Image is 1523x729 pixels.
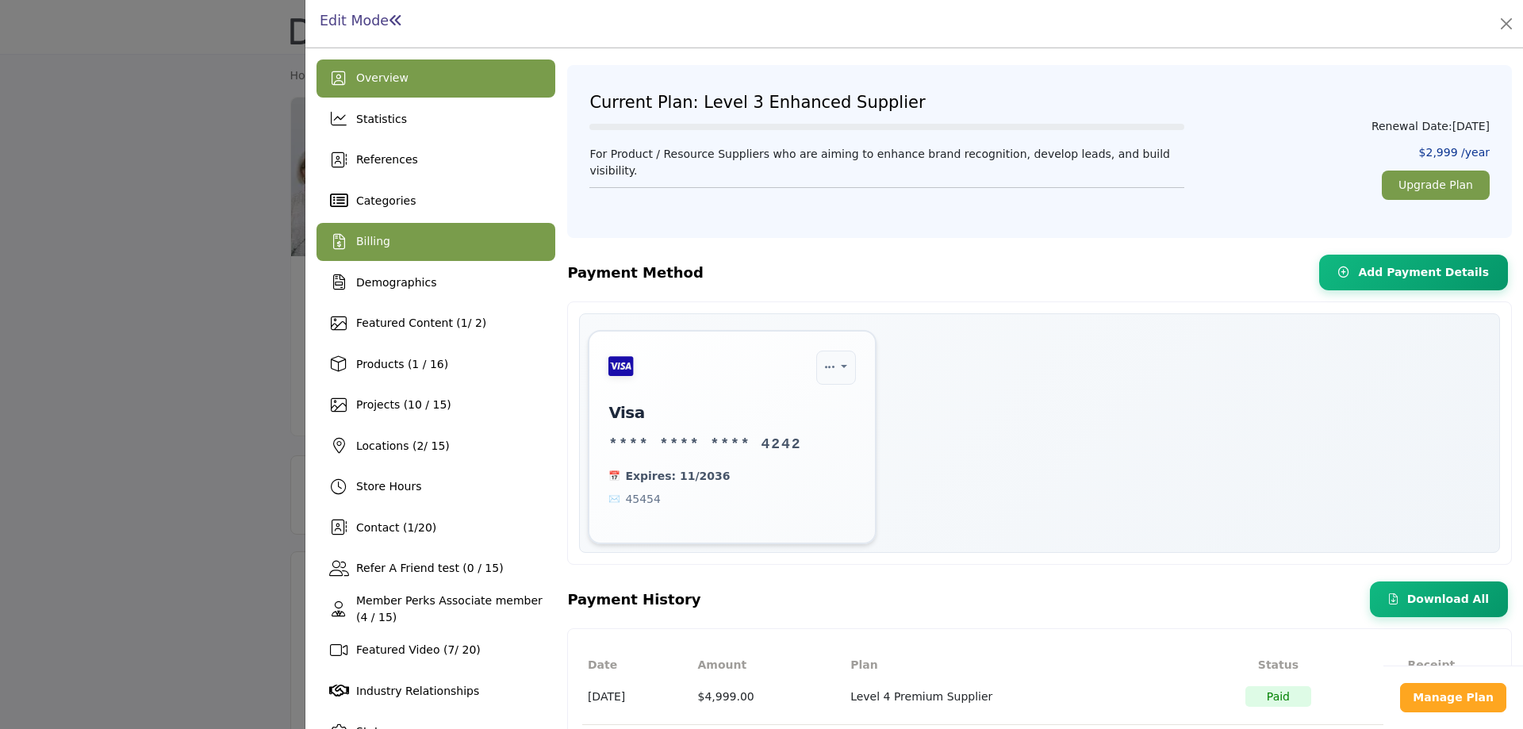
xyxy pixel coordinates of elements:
[356,153,418,166] span: References
[567,589,700,610] div: Payment History
[1371,120,1452,132] span: Renewal Date:
[581,146,1192,205] div: For Product / Resource Suppliers who are aiming to enhance brand recognition, develop leads, and ...
[589,93,1490,113] h4: Current Plan: Level 3 Enhanced Supplier
[356,521,436,534] span: Contact ( / )
[418,521,432,534] span: 20
[356,113,407,125] span: Statistics
[692,651,846,679] th: Amount
[608,491,856,508] span: 45454
[356,643,481,656] span: Featured Video ( / 20)
[1407,593,1489,605] span: Download All
[1400,683,1506,712] a: Manage Plan
[356,685,479,697] span: Industry Relationships
[1201,118,1490,135] p: [DATE]
[1245,686,1311,707] span: Paid
[1419,146,1490,159] span: $2,999 /year
[356,358,448,370] span: Products (1 / 16)
[582,651,692,679] th: Date
[356,594,543,623] span: Member Perks Associate member (4 / 15)
[1413,691,1494,704] b: Manage Plan
[356,398,451,411] span: Projects (10 / 15)
[356,317,486,329] span: Featured Content ( / 2)
[845,679,1191,725] td: Level 4 Premium Supplier
[320,13,403,29] h1: Edit Mode
[1495,13,1517,35] button: Close
[608,401,856,424] div: visa
[692,679,846,725] td: $4,999.00
[416,439,424,452] span: 2
[1382,171,1490,200] a: Upgrade Plan
[1319,255,1508,290] button: Add Payment Details
[1191,651,1366,679] th: Status
[356,562,504,574] span: Refer A Friend test (0 / 15)
[567,264,703,281] span: Payment Method
[356,71,409,84] span: Overview
[1358,266,1489,278] span: Add Payment Details
[816,351,856,385] a: Payment Options
[356,439,450,452] span: Locations ( / 15)
[608,468,856,485] span: Expires: 11/2036
[356,235,390,247] span: Billing
[461,317,468,329] span: 1
[356,194,416,207] span: Categories
[1370,581,1508,617] button: Download All
[582,679,692,725] td: [DATE]
[407,521,414,534] span: 1
[845,651,1191,679] th: Plan
[356,480,421,493] span: Store Hours
[1365,651,1497,679] th: Receipt
[356,276,436,289] span: Demographics
[447,643,455,656] span: 7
